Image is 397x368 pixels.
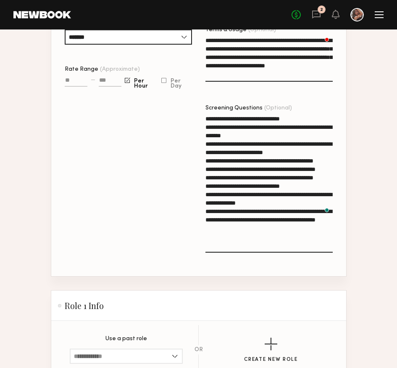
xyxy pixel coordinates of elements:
span: (Optional) [264,105,292,111]
div: 2 [320,8,323,12]
span: (Optional) [248,27,276,33]
div: Rate Range [65,67,192,72]
div: Terms & Usage [205,27,333,33]
div: — [91,77,95,83]
h2: Role 1 Info [58,301,104,311]
span: Per Hour [134,79,158,89]
a: 2 [312,10,321,20]
p: Use a past role [105,336,147,342]
textarea: To enrich screen reader interactions, please activate Accessibility in Grammarly extension settings [205,36,333,82]
span: Per Day [171,79,192,89]
span: (Approximate) [100,67,140,72]
div: OR [195,347,203,353]
button: Create New Role [244,338,298,363]
div: Screening Questions [205,105,333,111]
textarea: To enrich screen reader interactions, please activate Accessibility in Grammarly extension settings [205,115,333,253]
div: Create New Role [244,357,298,363]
